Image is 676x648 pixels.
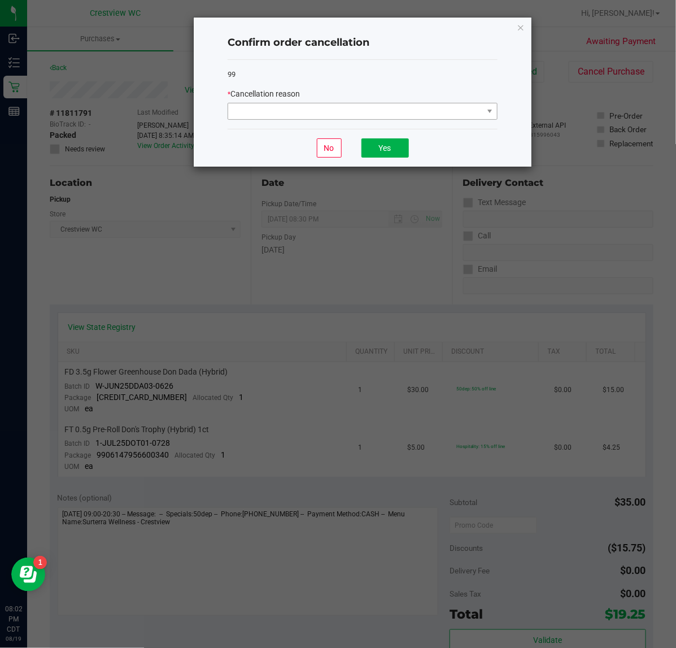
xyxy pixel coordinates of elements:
iframe: Resource center [11,558,45,592]
button: No [317,138,342,158]
span: Cancellation reason [230,89,300,98]
h4: Confirm order cancellation [228,36,498,50]
iframe: Resource center unread badge [33,556,47,569]
span: 99 [228,70,235,79]
button: Yes [361,138,409,158]
button: Close [517,20,525,34]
